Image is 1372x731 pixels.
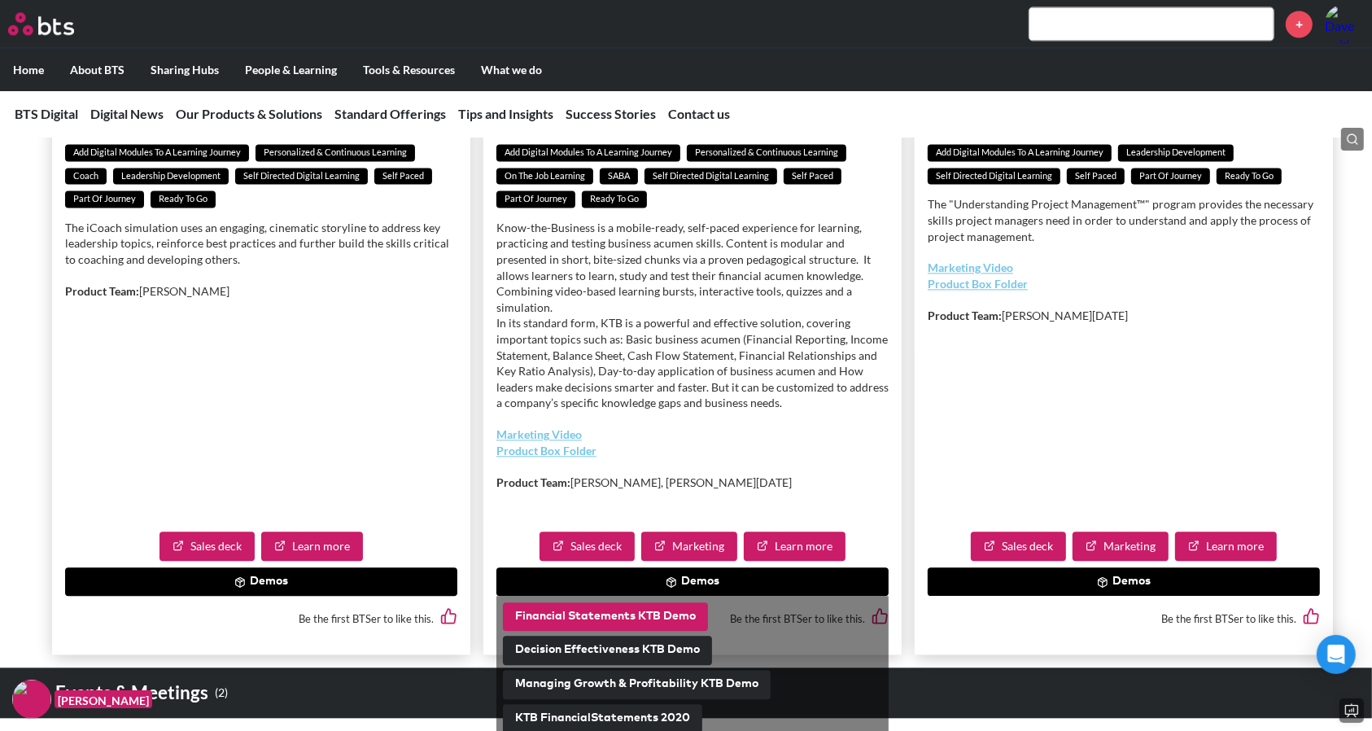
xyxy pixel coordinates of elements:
img: BTS Logo [8,12,74,35]
strong: Product Team: [496,475,570,489]
a: Sales deck [540,532,635,561]
p: [PERSON_NAME] [65,283,457,300]
label: What we do [468,49,555,91]
p: [PERSON_NAME][DATE] [928,308,1320,324]
img: Dave Ackley [1325,4,1364,43]
div: Be the first BTSer to like this. [928,596,1320,641]
button: Demos [496,567,889,597]
a: Marketing [641,532,737,561]
a: Marketing Video [928,260,1013,274]
p: Know-the-Business is a mobile-ready, self-paced experience for learning, practicing and testing b... [496,220,889,411]
a: Learn more [261,532,363,561]
span: Add Digital Modules to a Learning Journey [496,144,680,161]
label: People & Learning [232,49,350,91]
button: Demos [65,567,457,597]
strong: Product Team: [928,309,1002,322]
figcaption: [PERSON_NAME] [55,690,152,709]
small: ( 2 ) [215,682,228,704]
p: The iCoach simulation uses an engaging, cinematic storyline to address key leadership topics, rei... [65,220,457,268]
span: Part of Journey [496,190,575,208]
a: Marketing [1073,532,1169,561]
img: F [12,680,51,719]
span: Ready to go [151,190,216,208]
a: Our Products & Solutions [176,106,322,121]
a: Sales deck [159,532,255,561]
h3: Events & Meetings [26,676,228,711]
a: Go home [8,12,104,35]
strong: Product Team: [65,284,139,298]
span: Personalized & Continuous Learning [256,144,415,161]
p: The "Understanding Project Management™" program provides the necessary skills project managers ne... [928,196,1320,244]
a: Standard Offerings [334,106,446,121]
span: Ready to go [582,190,647,208]
a: Learn more [744,532,845,561]
a: BTS Digital [15,106,78,121]
label: Tools & Resources [350,49,468,91]
p: [PERSON_NAME], [PERSON_NAME][DATE] [496,475,889,491]
button: Demos [928,567,1320,597]
a: Learn more [1175,532,1277,561]
a: Sales deck [971,532,1066,561]
span: Add Digital Modules to a Learning Journey [65,144,249,161]
span: Self Directed Digital Learning [928,168,1060,185]
span: Leadership Development [1118,144,1234,161]
span: Self paced [374,168,432,185]
a: Digital News [90,106,164,121]
span: Part of Journey [1131,168,1210,185]
span: Coach [65,168,107,185]
a: Product Box Folder [928,277,1028,291]
a: Profile [1325,4,1364,43]
span: Part of Journey [65,190,144,208]
a: + [1286,11,1313,37]
span: Self Directed Digital Learning [644,168,777,185]
div: Open Intercom Messenger [1317,635,1356,674]
span: Leadership Development [113,168,229,185]
span: Self paced [1067,168,1125,185]
div: Be the first BTSer to like this. [65,596,457,641]
label: About BTS [57,49,138,91]
a: Contact us [668,106,730,121]
span: Personalized & Continuous Learning [687,144,846,161]
button: Financial Statements KTB Demo [503,602,708,632]
button: Managing Growth & Profitability KTB Demo [503,670,771,699]
span: On The Job Learning [496,168,593,185]
label: Sharing Hubs [138,49,232,91]
span: Self Directed Digital Learning [235,168,368,185]
span: Ready to go [1217,168,1282,185]
span: SABA [600,168,638,185]
button: Decision Effectiveness KTB Demo [503,636,712,665]
a: Tips and Insights [458,106,553,121]
a: Product Box Folder [496,444,596,457]
span: Add Digital Modules to a Learning Journey [928,144,1112,161]
a: Marketing Video [496,427,582,441]
span: Self paced [784,168,841,185]
a: Success Stories [566,106,656,121]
